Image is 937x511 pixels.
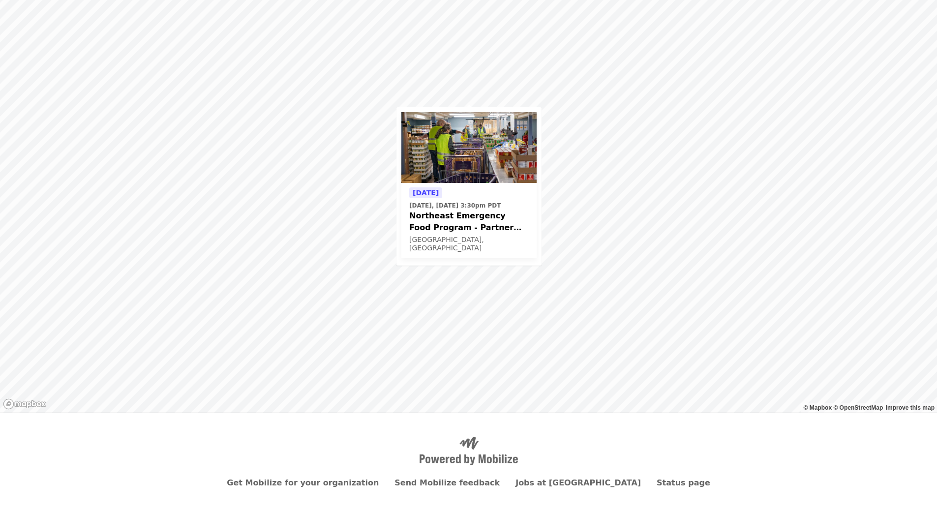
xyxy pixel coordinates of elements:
img: Powered by Mobilize [420,437,518,465]
time: [DATE], [DATE] 3:30pm PDT [409,201,501,210]
a: Status page [657,478,710,487]
span: [DATE] [413,189,439,197]
a: Jobs at [GEOGRAPHIC_DATA] [515,478,641,487]
div: [GEOGRAPHIC_DATA], [GEOGRAPHIC_DATA] [409,236,529,252]
a: Mapbox [804,404,832,411]
a: See details for "Northeast Emergency Food Program - Partner Agency Support" [401,112,537,258]
a: OpenStreetMap [833,404,883,411]
nav: Primary footer navigation [231,477,707,489]
a: Send Mobilize feedback [394,478,500,487]
img: Northeast Emergency Food Program - Partner Agency Support organized by Oregon Food Bank [401,112,537,183]
a: Map feedback [886,404,935,411]
a: Get Mobilize for your organization [227,478,379,487]
a: Mapbox logo [3,398,46,410]
span: Northeast Emergency Food Program - Partner Agency Support [409,210,529,234]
